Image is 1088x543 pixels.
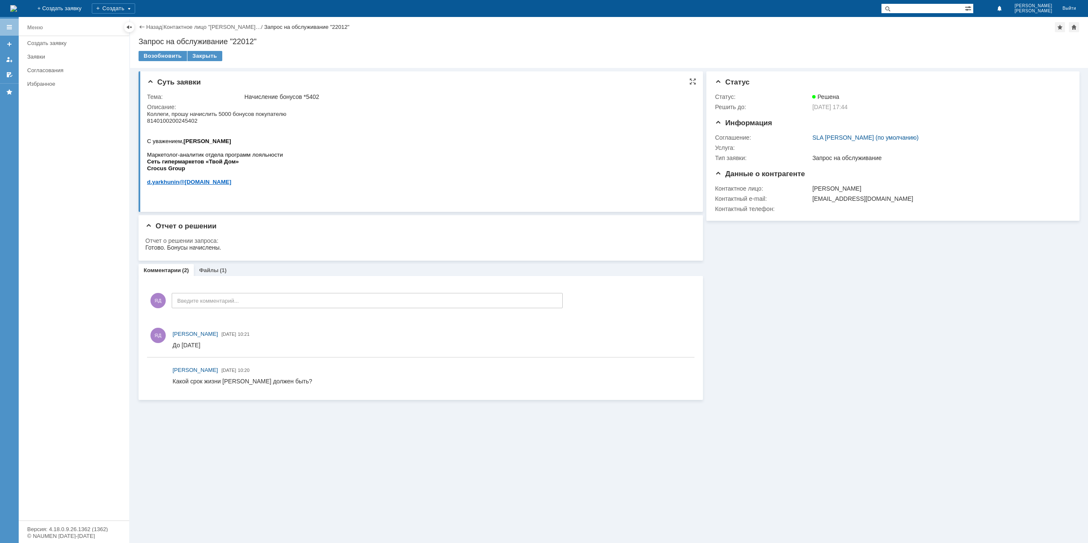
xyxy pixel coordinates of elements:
[812,185,1065,192] div: [PERSON_NAME]
[812,134,918,141] a: SLA [PERSON_NAME] (по умолчанию)
[238,368,250,373] span: 10:20
[715,170,805,178] span: Данные о контрагенте
[27,23,43,33] div: Меню
[147,78,201,86] span: Суть заявки
[145,222,216,230] span: Отчет о решении
[37,28,84,34] b: [PERSON_NAME]
[32,68,85,75] span: @[DOMAIN_NAME]
[139,37,1079,46] div: Запрос на обслуживание "22012"
[182,267,189,273] div: (2)
[27,81,115,87] div: Избранное
[27,67,124,73] div: Согласования
[715,205,810,212] div: Контактный телефон:
[162,23,163,30] div: |
[164,24,261,30] a: Контактное лицо "[PERSON_NAME]…
[715,119,772,127] span: Информация
[812,93,839,100] span: Решена
[220,267,227,273] div: (1)
[164,24,264,30] div: /
[21,55,38,61] span: Group
[3,53,16,66] a: Мои заявки
[812,155,1065,161] div: Запрос на обслуживание
[173,331,218,337] span: [PERSON_NAME]
[27,533,121,539] div: © NAUMEN [DATE]-[DATE]
[145,237,691,244] div: Отчет о решении запроса:
[10,5,17,12] a: Перейти на домашнюю страницу
[24,50,127,63] a: Заявки
[715,185,810,192] div: Контактное лицо:
[715,134,810,141] div: Соглашение:
[199,267,218,273] a: Файлы
[173,367,218,373] span: [PERSON_NAME]
[3,37,16,51] a: Создать заявку
[715,144,810,151] div: Услуга:
[221,332,236,337] span: [DATE]
[150,293,166,308] span: ЯД
[244,93,689,100] div: Начисление бонусов *5402
[812,104,847,110] span: [DATE] 17:44
[715,104,810,110] div: Решить до:
[147,93,243,100] div: Тема:
[24,64,127,77] a: Согласования
[124,22,134,32] div: Скрыть меню
[3,68,16,82] a: Мои согласования
[715,155,810,161] div: Тип заявки:
[10,5,17,12] img: logo
[27,526,121,532] div: Версия: 4.18.0.9.26.1362 (1362)
[264,24,349,30] div: Запрос на обслуживание "22012"
[689,78,696,85] div: На всю страницу
[715,78,749,86] span: Статус
[92,3,135,14] div: Создать
[1055,22,1065,32] div: Добавить в избранное
[173,366,218,374] a: [PERSON_NAME]
[221,368,236,373] span: [DATE]
[147,104,691,110] div: Описание:
[715,195,810,202] div: Контактный e-mail:
[1014,3,1052,8] span: [PERSON_NAME]
[715,93,810,100] div: Статус:
[24,37,127,50] a: Создать заявку
[27,53,124,60] div: Заявки
[173,330,218,338] a: [PERSON_NAME]
[27,40,124,46] div: Создать заявку
[146,24,162,30] a: Назад
[1014,8,1052,14] span: [PERSON_NAME]
[238,332,250,337] span: 10:21
[1069,22,1079,32] div: Сделать домашней страницей
[144,267,181,273] a: Комментарии
[812,195,1065,202] div: [EMAIL_ADDRESS][DOMAIN_NAME]
[965,4,973,12] span: Расширенный поиск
